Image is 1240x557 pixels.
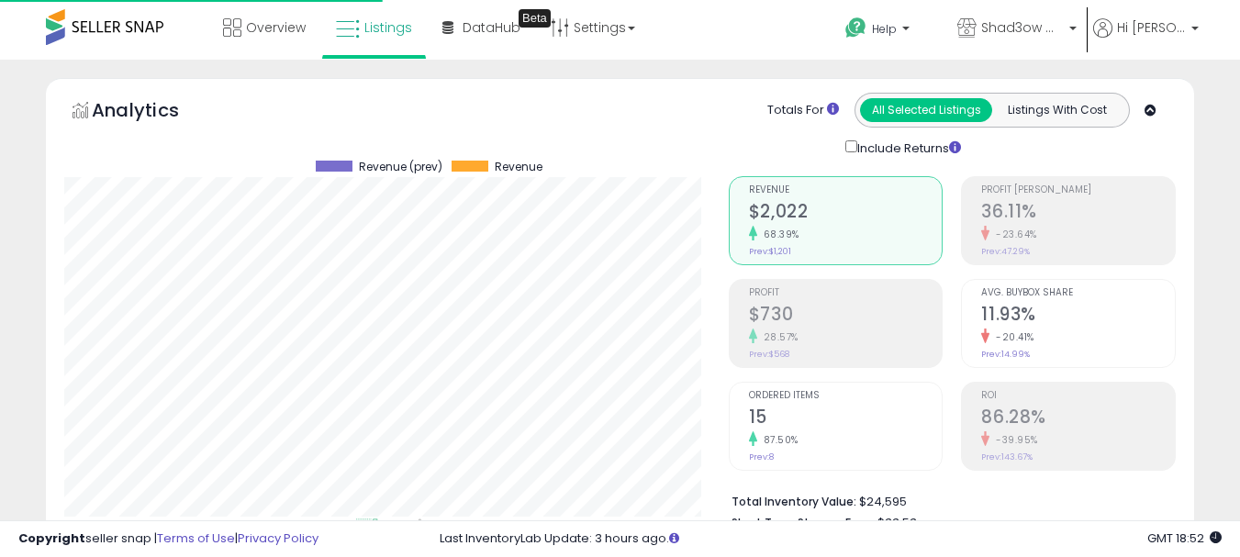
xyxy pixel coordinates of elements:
[749,304,943,329] h2: $730
[832,137,983,158] div: Include Returns
[981,288,1175,298] span: Avg. Buybox Share
[767,102,839,119] div: Totals For
[364,18,412,37] span: Listings
[877,514,917,531] span: $33.53
[749,451,774,462] small: Prev: 8
[749,288,943,298] span: Profit
[749,391,943,401] span: Ordered Items
[1117,18,1186,37] span: Hi [PERSON_NAME]
[757,228,799,241] small: 68.39%
[463,18,520,37] span: DataHub
[1093,18,1199,60] a: Hi [PERSON_NAME]
[757,330,799,344] small: 28.57%
[757,433,799,447] small: 87.50%
[860,98,992,122] button: All Selected Listings
[157,529,235,547] a: Terms of Use
[844,17,867,39] i: Get Help
[18,529,85,547] strong: Copyright
[831,3,941,60] a: Help
[749,349,789,360] small: Prev: $568
[872,21,897,37] span: Help
[749,201,943,226] h2: $2,022
[732,494,856,509] b: Total Inventory Value:
[981,407,1175,431] h2: 86.28%
[495,161,542,173] span: Revenue
[92,97,215,128] h5: Analytics
[1147,529,1222,547] span: 2025-10-13 18:52 GMT
[981,185,1175,195] span: Profit [PERSON_NAME]
[981,391,1175,401] span: ROI
[991,98,1123,122] button: Listings With Cost
[981,246,1030,257] small: Prev: 47.29%
[981,304,1175,329] h2: 11.93%
[749,407,943,431] h2: 15
[246,18,306,37] span: Overview
[989,228,1037,241] small: -23.64%
[989,330,1034,344] small: -20.41%
[359,161,442,173] span: Revenue (prev)
[18,530,318,548] div: seller snap | |
[440,530,1222,548] div: Last InventoryLab Update: 3 hours ago.
[981,201,1175,226] h2: 36.11%
[749,185,943,195] span: Revenue
[981,451,1033,462] small: Prev: 143.67%
[732,515,875,530] b: Short Term Storage Fees:
[989,433,1038,447] small: -39.95%
[981,18,1064,37] span: Shad3ow Goods & Services
[238,529,318,547] a: Privacy Policy
[749,246,791,257] small: Prev: $1,201
[519,9,551,28] div: Tooltip anchor
[732,489,1162,511] li: $24,595
[981,349,1030,360] small: Prev: 14.99%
